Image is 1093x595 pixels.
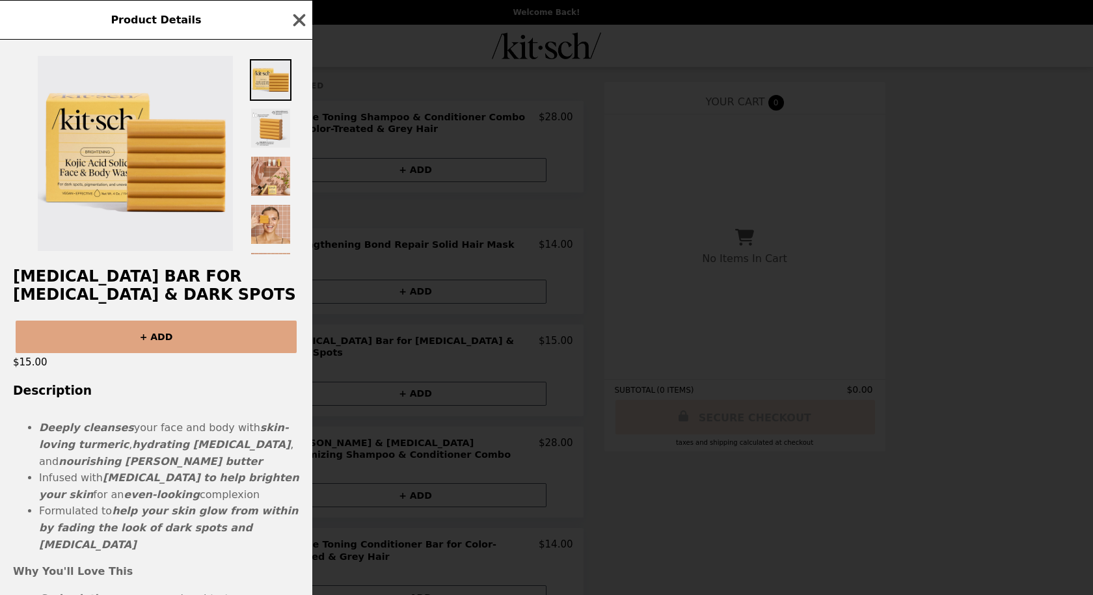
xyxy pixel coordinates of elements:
img: Thumbnail 1 [250,59,291,101]
span: Product Details [111,14,201,26]
strong: Deeply cleanses [39,421,134,434]
button: + ADD [16,321,297,353]
strong: even-looking [124,488,200,501]
strong: skin-loving turmeric [39,421,289,451]
img: Thumbnail 4 [250,204,291,245]
strong: nourishing [PERSON_NAME] butter [59,455,262,468]
li: Infused with for an complexion [39,469,299,503]
li: your face and body with , , and [39,419,299,469]
img: Default Title [38,56,233,251]
img: Thumbnail 5 [250,252,291,293]
strong: [MEDICAL_DATA] to help brighten your skin [39,471,299,501]
li: Formulated to [39,503,299,553]
img: Thumbnail 2 [250,107,291,149]
strong: Why You'll Love This [13,565,133,577]
img: Thumbnail 3 [250,155,291,197]
strong: hydrating [MEDICAL_DATA] [132,438,290,451]
strong: help your skin glow from within by fading the look of dark spots and [MEDICAL_DATA] [39,505,298,550]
